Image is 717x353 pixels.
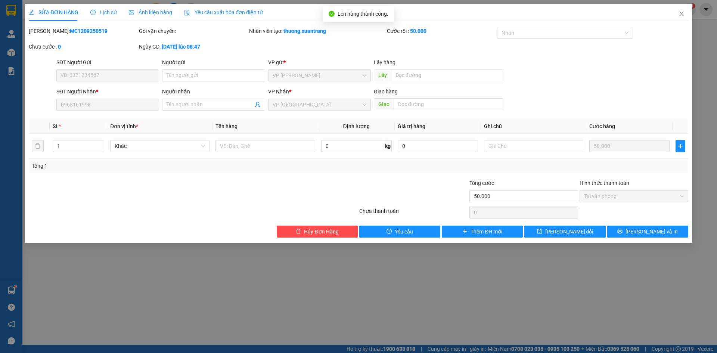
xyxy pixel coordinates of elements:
span: exclamation-circle [387,229,392,235]
b: 0 [58,44,61,50]
img: icon [184,10,190,16]
button: save[PERSON_NAME] đổi [524,226,605,238]
div: Nhân viên tạo: [249,27,385,35]
div: Người nhận [162,87,265,96]
span: XUANTRANG [14,13,58,21]
button: printer[PERSON_NAME] và In [607,226,688,238]
div: Người gửi [162,58,265,66]
button: deleteHủy Đơn Hàng [277,226,358,238]
div: Chưa thanh toán [358,207,469,220]
span: Tên hàng [215,123,238,129]
span: clock-circle [90,10,96,15]
span: save [537,229,542,235]
b: [DATE] lúc 08:47 [162,44,200,50]
span: printer [617,229,623,235]
input: Dọc đường [394,98,503,110]
span: edit [29,10,34,15]
span: Người nhận: [3,47,26,52]
span: plus [462,229,468,235]
span: Người gửi: [3,43,23,47]
span: [PERSON_NAME] đổi [545,227,593,236]
span: 0981 559 551 [72,20,109,27]
button: exclamation-circleYêu cầu [359,226,440,238]
input: Ghi Chú [484,140,583,152]
span: [PERSON_NAME] và In [626,227,678,236]
span: Tổng cước [469,180,494,186]
span: plus [676,143,685,149]
span: VP MỘC CHÂU [273,70,366,81]
span: delete [296,229,301,235]
div: Ngày GD: [139,43,248,51]
input: Dọc đường [391,69,503,81]
span: Giao [374,98,394,110]
span: Tại văn phòng [584,191,684,202]
span: 0968161998 [3,53,55,63]
span: HAIVAN [23,4,49,12]
span: SỬA ĐƠN HÀNG [29,9,78,15]
div: [PERSON_NAME]: [29,27,137,35]
span: user-add [255,102,261,108]
span: Khác [115,140,205,152]
span: Giá trị hàng [398,123,425,129]
button: delete [32,140,44,152]
span: kg [384,140,392,152]
b: thuong.xuantrang [283,28,326,34]
div: Tổng: 1 [32,162,277,170]
span: Lấy [374,69,391,81]
span: Cước hàng [589,123,615,129]
button: plus [676,140,685,152]
div: Cước rồi : [387,27,496,35]
button: Close [671,4,692,25]
span: Lịch sử [90,9,117,15]
span: Yêu cầu xuất hóa đơn điện tử [184,9,263,15]
span: Lên hàng thành công. [338,11,388,17]
label: Hình thức thanh toán [580,180,629,186]
div: VP gửi [268,58,371,66]
span: Giao hàng [374,89,398,95]
span: Lấy hàng [374,59,395,65]
span: VP [PERSON_NAME] [70,7,109,19]
div: Gói vận chuyển: [139,27,248,35]
span: Thêm ĐH mới [471,227,502,236]
span: Yêu cầu [395,227,413,236]
span: SL [53,123,59,129]
div: SĐT Người Nhận [56,87,159,96]
b: MC1209250519 [70,28,108,34]
button: plusThêm ĐH mới [442,226,523,238]
div: SĐT Người Gửi [56,58,159,66]
span: VP Nhận [268,89,289,95]
span: VP HÀ NỘI [273,99,366,110]
span: Định lượng [343,123,370,129]
span: Đơn vị tính [110,123,138,129]
th: Ghi chú [481,119,586,134]
span: close [679,11,685,17]
em: Logistics [24,23,48,30]
span: Hủy Đơn Hàng [304,227,338,236]
span: check-circle [329,11,335,17]
b: 50.000 [410,28,426,34]
div: Chưa cước : [29,43,137,51]
input: 0 [589,140,670,152]
input: VD: Bàn, Ghế [215,140,315,152]
span: picture [129,10,134,15]
span: Ảnh kiện hàng [129,9,172,15]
